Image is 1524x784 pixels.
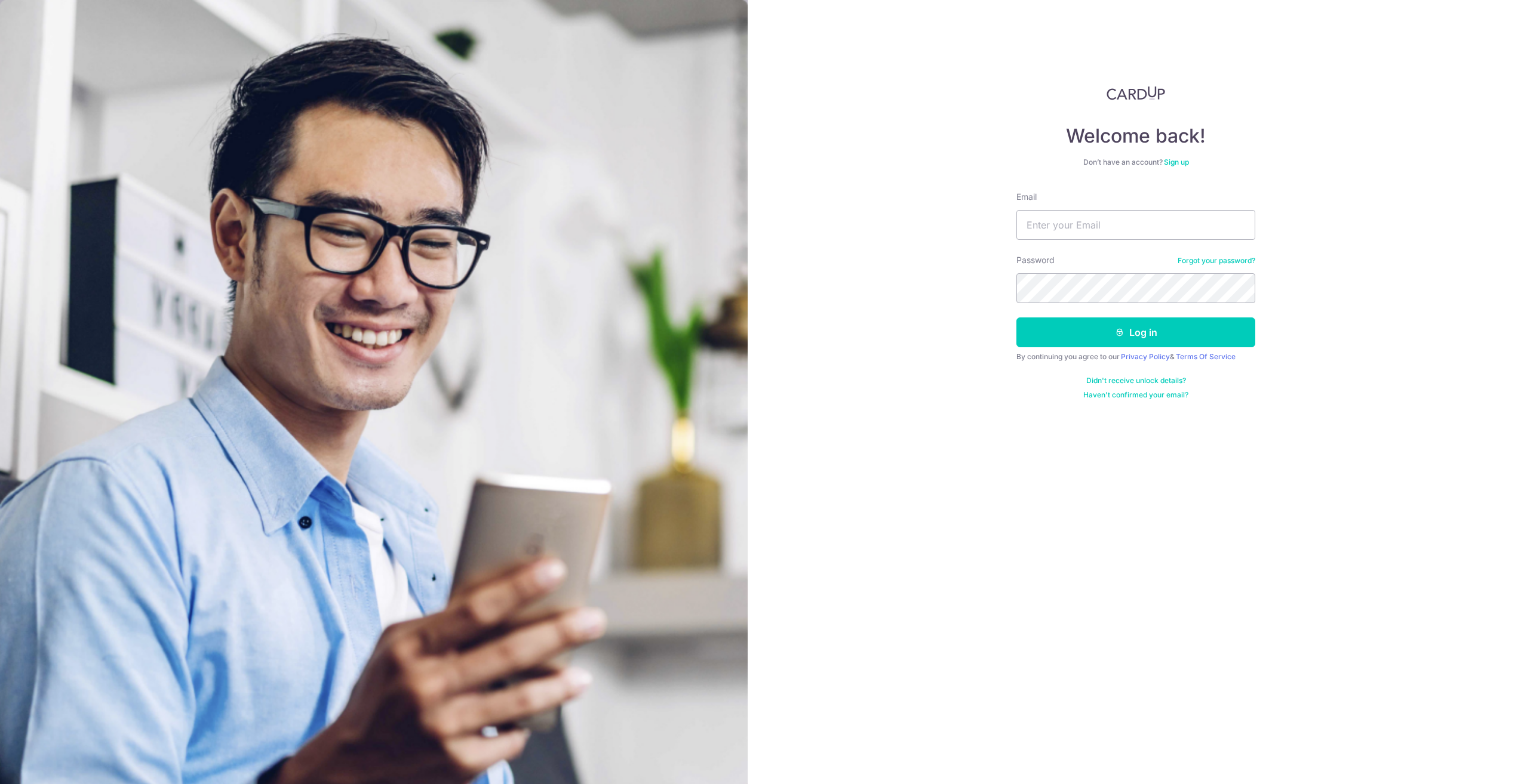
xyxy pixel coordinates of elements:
[1083,390,1188,400] a: Haven't confirmed your email?
[1016,210,1255,240] input: Enter your Email
[1016,352,1255,362] div: By continuing you agree to our &
[1178,256,1255,266] a: Forgot your password?
[1086,376,1186,385] a: Didn't receive unlock details?
[1016,317,1255,347] button: Log in
[1107,86,1165,100] img: CardUp Logo
[1164,158,1189,166] a: Sign up
[1016,191,1037,203] label: Email
[1016,124,1255,148] h4: Welcome back!
[1176,352,1236,361] a: Terms Of Service
[1016,158,1255,167] div: Don’t have an account?
[1016,254,1055,266] label: Password
[1121,352,1170,361] a: Privacy Policy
